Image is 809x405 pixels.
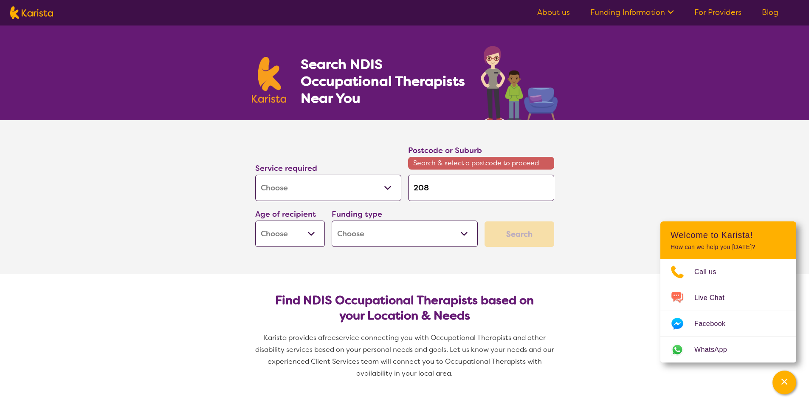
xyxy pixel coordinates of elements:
[301,56,466,107] h1: Search NDIS Occupational Therapists Near You
[10,6,53,19] img: Karista logo
[660,337,796,363] a: Web link opens in a new tab.
[772,371,796,394] button: Channel Menu
[694,266,727,278] span: Call us
[694,7,741,17] a: For Providers
[255,163,317,173] label: Service required
[262,293,547,323] h2: Find NDIS Occupational Therapists based on your Location & Needs
[537,7,570,17] a: About us
[671,230,786,240] h2: Welcome to Karista!
[694,317,736,330] span: Facebook
[322,333,336,342] span: free
[660,259,796,363] ul: Choose channel
[264,333,322,342] span: Karista provides a
[694,343,737,356] span: WhatsApp
[332,209,382,219] label: Funding type
[252,57,287,103] img: Karista logo
[481,46,558,120] img: occupational-therapy
[671,244,786,251] p: How can we help you [DATE]?
[590,7,674,17] a: Funding Information
[762,7,778,17] a: Blog
[408,145,482,156] label: Postcode or Suburb
[408,175,554,201] input: Type
[694,292,735,304] span: Live Chat
[255,333,556,378] span: service connecting you with Occupational Therapists and other disability services based on your p...
[255,209,316,219] label: Age of recipient
[408,157,554,170] span: Search & select a postcode to proceed
[660,221,796,363] div: Channel Menu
